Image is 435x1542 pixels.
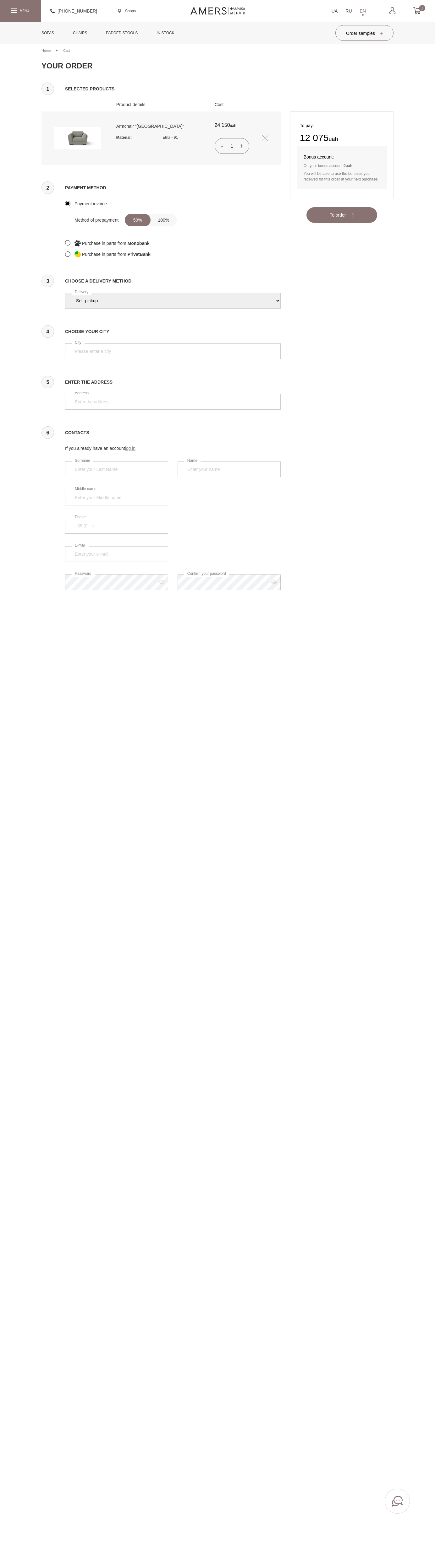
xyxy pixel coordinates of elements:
input: Enter your Middle name [65,490,168,505]
button: To order [306,207,377,223]
input: Enter the address [65,394,281,410]
label: Address [72,390,92,396]
p: To pay: [300,122,384,129]
span: uah [300,132,384,143]
input: +38 (0__) __ ___ [65,518,168,534]
a: in stock [152,22,179,44]
span: Choose your city [65,327,281,336]
span: Material: [116,135,132,140]
span: 5 [41,376,54,388]
a: [PHONE_NUMBER] [50,7,97,15]
span: 1 [230,143,233,149]
a: UA [332,7,338,15]
label: Middle name [72,486,100,492]
span: Purchase in parts from [82,240,126,247]
a: EN [360,7,366,15]
span: Cost [215,101,268,108]
span: Order samples [346,31,383,36]
span: Contacts [65,429,281,437]
p: If you already have an account [65,445,281,452]
label: 50% [125,214,151,226]
span: 1 [41,83,54,95]
a: Chairs [68,22,92,44]
p: Method of prepayment [74,216,118,224]
span: Etna - 91 [162,135,178,140]
label: Phone [72,514,89,520]
label: Password [72,570,95,577]
button: Order samples [335,25,394,41]
label: Confirm your password [184,570,229,577]
label: Surname [72,457,93,464]
span: Purchase in parts from [82,251,126,258]
b: uah [344,164,352,168]
input: Enter your e-mail [65,546,168,562]
span: Enter the address [65,378,281,386]
p: You will be able to use the bonuses you received for this order at your next purchase! [304,171,380,182]
span: To order [330,213,354,218]
label: E-mail [72,542,89,549]
span: uah [215,122,268,128]
span: Payment method [65,184,281,192]
span: 6 [41,426,54,439]
span: 1 [419,5,425,11]
span: 12 075 [300,132,329,143]
label: Delivery [72,289,91,295]
span: 0 [344,164,346,168]
input: Please enter a city [65,343,281,359]
span: Monobank [128,240,150,247]
span: 3 [41,275,54,287]
label: City [72,339,85,346]
h1: Your order [41,61,394,71]
span: Choose a delivery method [65,277,281,285]
a: Sofas [37,22,59,44]
button: - [217,141,227,151]
a: log in [125,446,135,451]
p: Armchair "[GEOGRAPHIC_DATA]" [116,122,200,130]
input: Enter your name [178,461,281,477]
span: Payment invoice [74,200,107,208]
span: 2 [41,181,54,194]
button: + [237,141,246,151]
label: Name [184,457,201,464]
a: RU [345,7,352,15]
span: Product details [116,101,200,108]
label: 100% [151,214,177,226]
a: Home [41,48,51,53]
input: Enter your Last Name [65,461,168,477]
img: 2674_m_1.jpg [54,122,101,154]
span: Home [41,49,51,52]
span: 24 150 [215,122,230,128]
span: 4 [41,325,54,338]
a: Padded stools [101,22,142,44]
span: Bonus account: [304,153,380,161]
span: PrivatBank [128,251,151,258]
span: Selected products [41,85,281,93]
p: On your bonus account: [304,163,380,169]
a: Shops [118,8,136,14]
